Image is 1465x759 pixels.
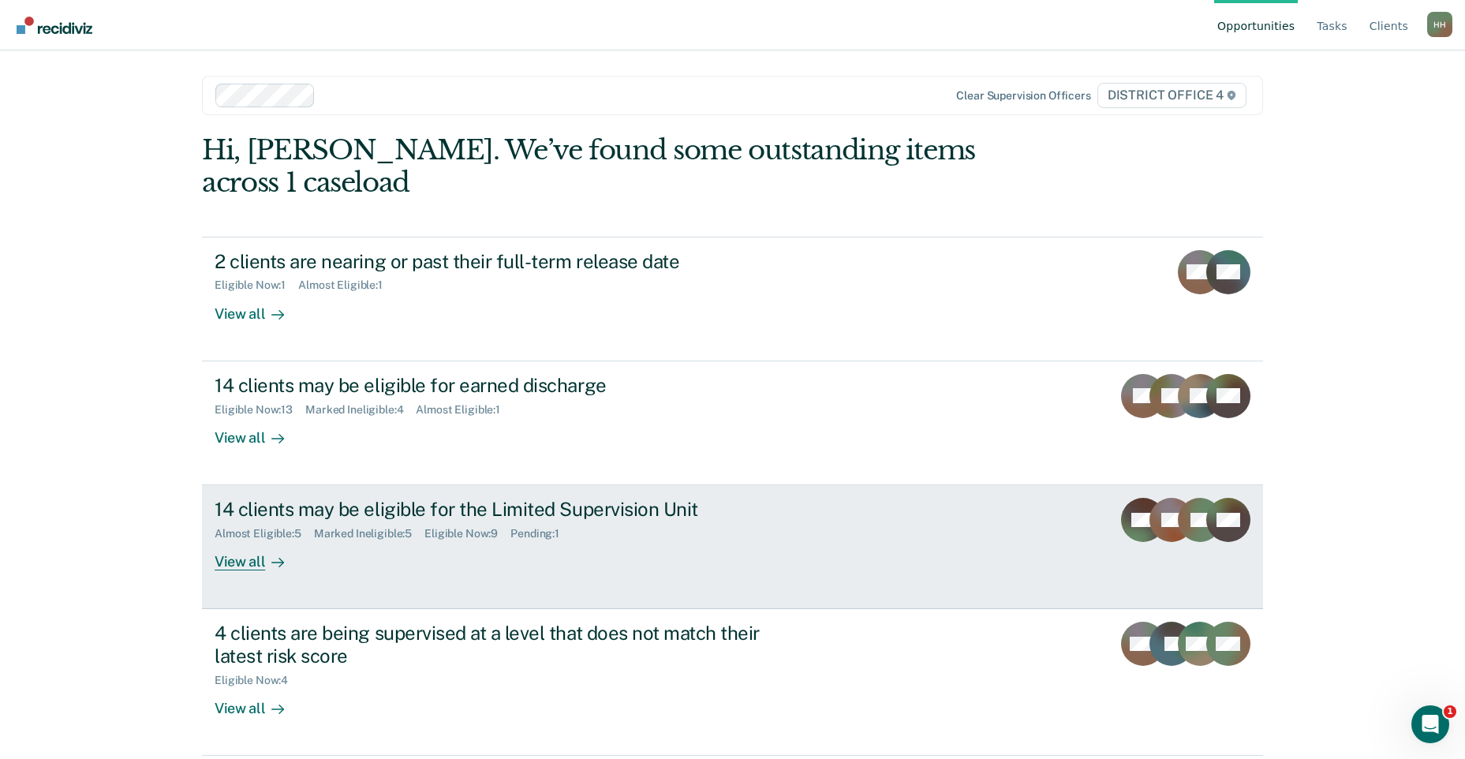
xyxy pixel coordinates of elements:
iframe: Intercom live chat [1411,705,1449,743]
div: 14 clients may be eligible for the Limited Supervision Unit [215,498,768,521]
a: 14 clients may be eligible for the Limited Supervision UnitAlmost Eligible:5Marked Ineligible:5El... [202,485,1263,609]
a: 4 clients are being supervised at a level that does not match their latest risk scoreEligible Now... [202,609,1263,756]
div: 14 clients may be eligible for earned discharge [215,374,768,397]
a: 14 clients may be eligible for earned dischargeEligible Now:13Marked Ineligible:4Almost Eligible:... [202,361,1263,485]
div: Pending : 1 [510,527,572,540]
div: View all [215,416,303,447]
div: View all [215,687,303,718]
div: H H [1427,12,1452,37]
div: Hi, [PERSON_NAME]. We’ve found some outstanding items across 1 caseload [202,134,1051,199]
div: View all [215,540,303,571]
div: Eligible Now : 13 [215,403,305,417]
div: 2 clients are nearing or past their full-term release date [215,250,768,273]
div: Eligible Now : 1 [215,279,298,292]
div: 4 clients are being supervised at a level that does not match their latest risk score [215,622,768,667]
div: Clear supervision officers [956,89,1090,103]
span: 1 [1444,705,1456,718]
div: Almost Eligible : 1 [416,403,513,417]
div: View all [215,292,303,323]
div: Marked Ineligible : 5 [314,527,424,540]
div: Marked Ineligible : 4 [305,403,416,417]
div: Eligible Now : 4 [215,674,301,687]
span: DISTRICT OFFICE 4 [1097,83,1246,108]
img: Recidiviz [17,17,92,34]
button: Profile dropdown button [1427,12,1452,37]
div: Almost Eligible : 5 [215,527,314,540]
div: Almost Eligible : 1 [298,279,395,292]
a: 2 clients are nearing or past their full-term release dateEligible Now:1Almost Eligible:1View all [202,237,1263,361]
div: Eligible Now : 9 [424,527,510,540]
